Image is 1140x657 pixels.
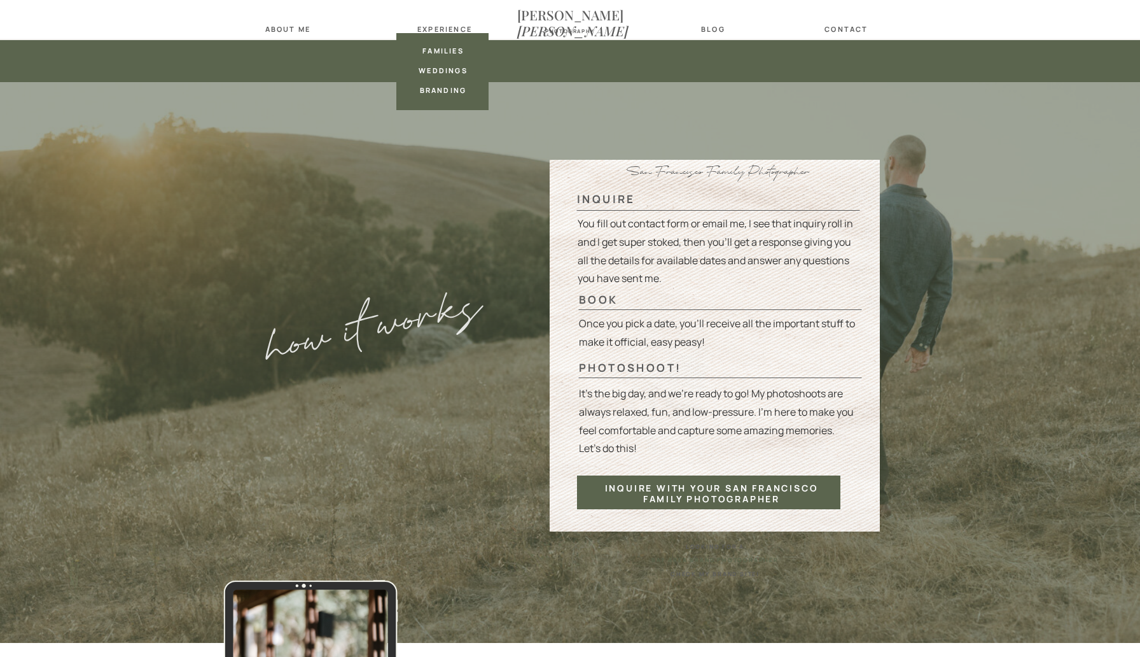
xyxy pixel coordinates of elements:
a: branding [418,86,468,94]
a: [PERSON_NAME][PERSON_NAME] [517,7,623,22]
div: Looking for a check my brand site! [634,537,796,581]
a: contact [821,25,872,33]
a: photography [538,28,602,36]
a: blog [694,25,732,33]
p: years in business [483,32,657,63]
p: It's the big day, and we're ready to go! My photoshoots are always relaxed, fun, and low-pressure... [579,385,857,428]
a: inquire with your san francisco family photographer [588,483,835,496]
p: how it works [249,273,510,431]
p: years with camera in hand [333,32,480,59]
a: book [579,293,709,304]
a: photoshoot! [579,362,740,372]
p: Once you pick a date, you’ll receive all the important stuff to make it official, easy peasy! [579,314,857,358]
a: about Me [261,25,314,33]
a: families [418,46,468,55]
p: You fill out contact form or email me, I see that inquiry roll in and I get super stoked, then yo... [578,215,856,273]
a: weddings [418,66,468,74]
a: Bay Area brand photographer [651,556,779,564]
a: Experience [417,25,468,39]
p: family dance parties per year [671,32,825,63]
a: inquire [577,193,682,204]
i: [PERSON_NAME] [517,22,629,39]
h3: San Francisco Family Photographer [565,164,872,193]
nav: [PERSON_NAME] [517,7,623,22]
